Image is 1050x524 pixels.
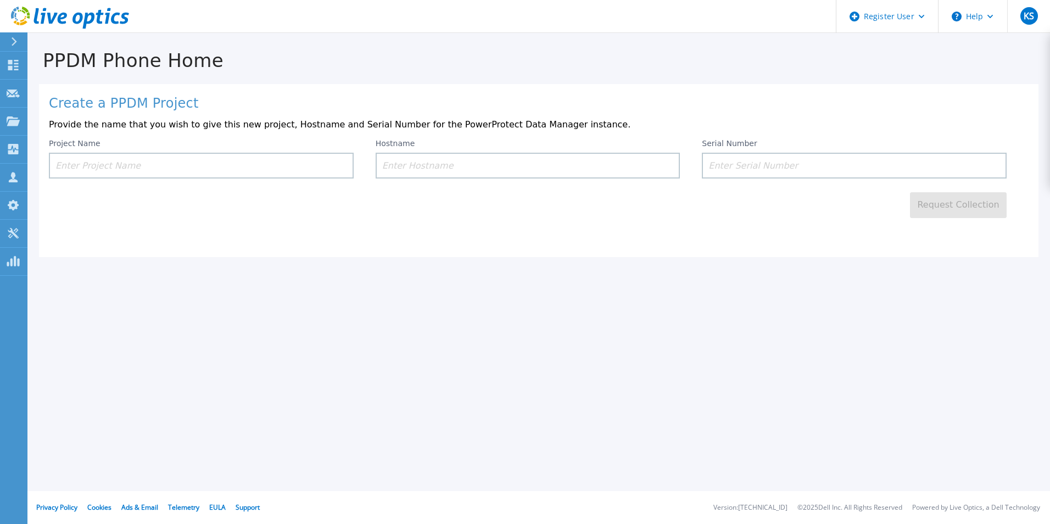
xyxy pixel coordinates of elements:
li: Version: [TECHNICAL_ID] [713,504,787,511]
h1: Create a PPDM Project [49,96,1029,112]
li: Powered by Live Optics, a Dell Technology [912,504,1040,511]
a: Cookies [87,503,111,512]
a: Telemetry [168,503,199,512]
a: Privacy Policy [36,503,77,512]
input: Enter Project Name [49,153,354,179]
a: Ads & Email [121,503,158,512]
li: © 2025 Dell Inc. All Rights Reserved [797,504,902,511]
input: Enter Hostname [376,153,680,179]
button: Request Collection [910,192,1007,218]
p: Provide the name that you wish to give this new project, Hostname and Serial Number for the Power... [49,120,1029,130]
label: Serial Number [702,140,757,147]
span: KS [1024,12,1034,20]
label: Project Name [49,140,100,147]
label: Hostname [376,140,415,147]
a: Support [236,503,260,512]
h1: PPDM Phone Home [27,50,1050,71]
a: EULA [209,503,226,512]
input: Enter Serial Number [702,153,1007,179]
